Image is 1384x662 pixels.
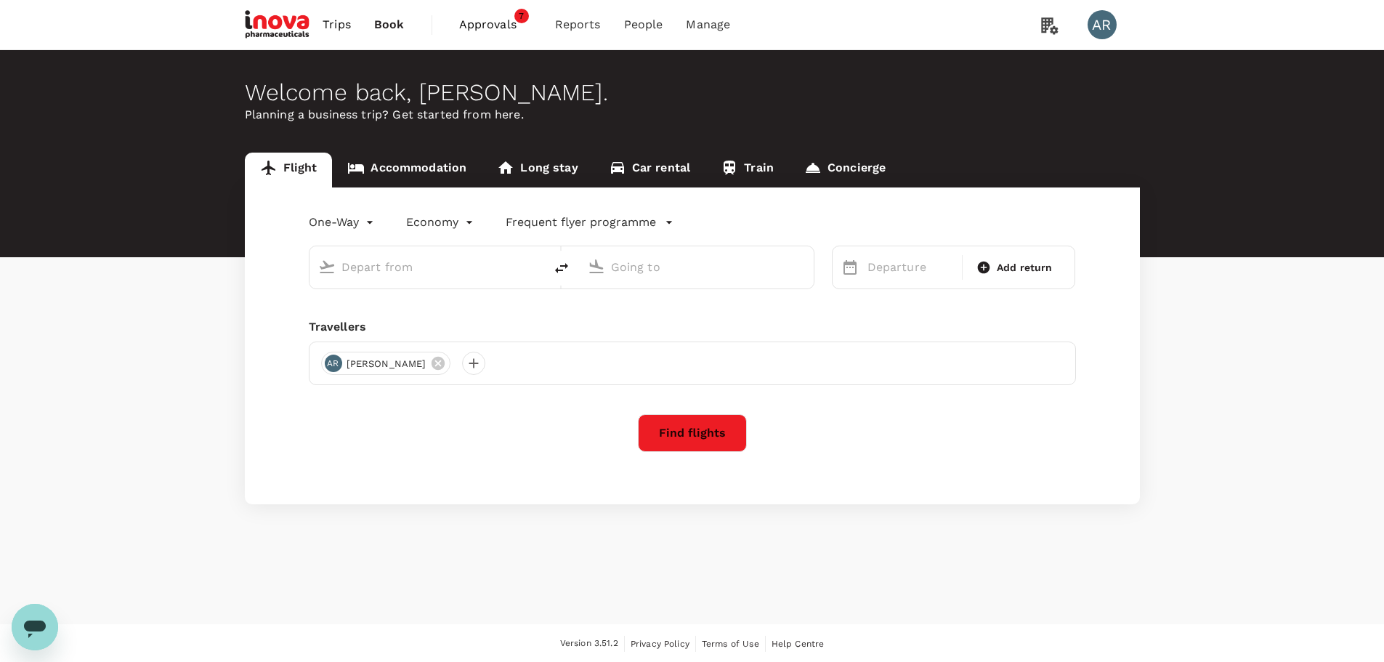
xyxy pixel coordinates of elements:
[534,265,537,268] button: Open
[544,251,579,286] button: delete
[702,639,759,649] span: Terms of Use
[611,256,783,278] input: Going to
[459,16,532,33] span: Approvals
[309,211,377,234] div: One-Way
[245,79,1140,106] div: Welcome back , [PERSON_NAME] .
[323,16,351,33] span: Trips
[406,211,477,234] div: Economy
[1088,10,1117,39] div: AR
[12,604,58,650] iframe: Button to launch messaging window
[560,637,618,651] span: Version 3.51.2
[624,16,663,33] span: People
[686,16,730,33] span: Manage
[638,414,747,452] button: Find flights
[245,9,312,41] img: iNova Pharmaceuticals
[631,636,689,652] a: Privacy Policy
[338,357,435,371] span: [PERSON_NAME]
[374,16,405,33] span: Book
[321,352,451,375] div: AR[PERSON_NAME]
[997,260,1053,275] span: Add return
[482,153,593,187] a: Long stay
[245,153,333,187] a: Flight
[245,106,1140,124] p: Planning a business trip? Get started from here.
[705,153,789,187] a: Train
[867,259,953,276] p: Departure
[804,265,806,268] button: Open
[789,153,901,187] a: Concierge
[555,16,601,33] span: Reports
[506,214,673,231] button: Frequent flyer programme
[506,214,656,231] p: Frequent flyer programme
[309,318,1076,336] div: Travellers
[702,636,759,652] a: Terms of Use
[341,256,514,278] input: Depart from
[332,153,482,187] a: Accommodation
[772,636,825,652] a: Help Centre
[594,153,706,187] a: Car rental
[772,639,825,649] span: Help Centre
[514,9,529,23] span: 7
[631,639,689,649] span: Privacy Policy
[325,355,342,372] div: AR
